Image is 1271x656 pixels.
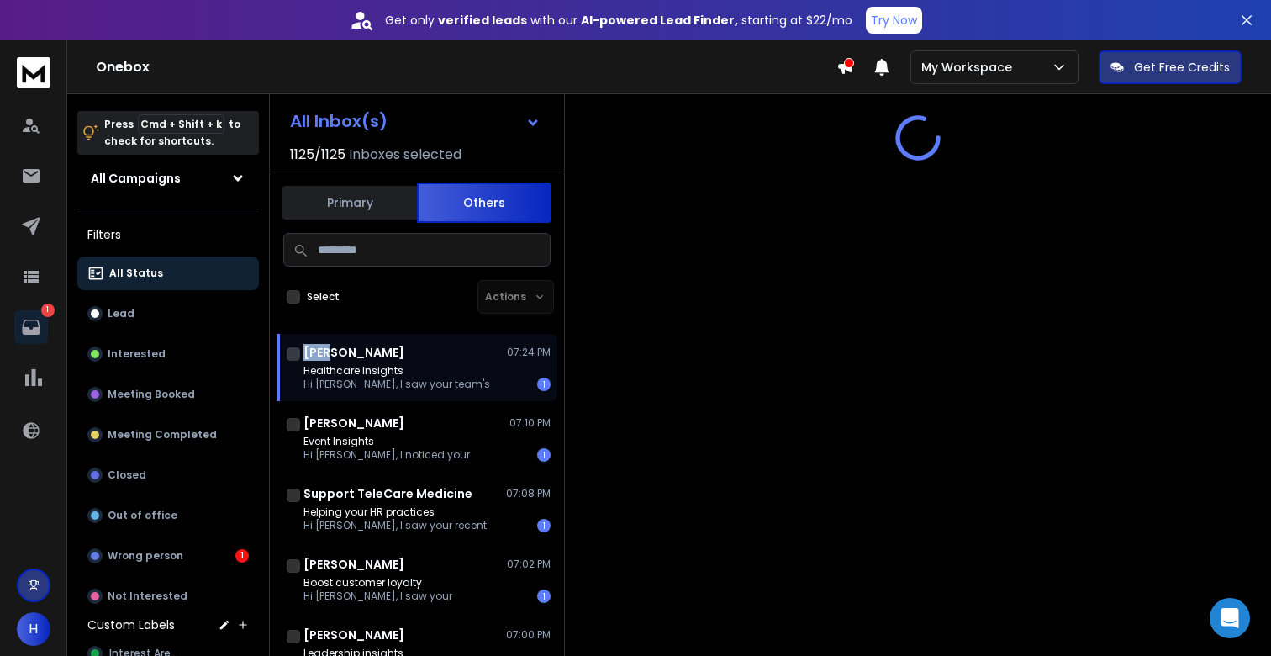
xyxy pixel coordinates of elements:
[303,590,452,603] p: Hi [PERSON_NAME], I saw your
[303,627,404,643] h1: [PERSON_NAME]
[104,116,240,150] p: Press to check for shortcuts.
[303,519,487,532] p: Hi [PERSON_NAME], I saw your recent
[1210,598,1250,638] div: Open Intercom Messenger
[108,549,183,563] p: Wrong person
[303,364,490,378] p: Healthcare Insights
[108,347,166,361] p: Interested
[96,57,836,77] h1: Onebox
[506,628,551,642] p: 07:00 PM
[77,257,259,290] button: All Status
[108,428,217,442] p: Meeting Completed
[77,499,259,532] button: Out of office
[77,539,259,573] button: Wrong person1
[303,576,452,590] p: Boost customer loyalty
[77,458,259,492] button: Closed
[866,7,922,34] button: Try Now
[77,297,259,331] button: Lead
[290,113,388,130] h1: All Inbox(s)
[290,145,345,165] span: 1125 / 1125
[303,505,487,519] p: Helping your HR practices
[77,378,259,411] button: Meeting Booked
[303,448,470,462] p: Hi [PERSON_NAME], I noticed your
[349,145,461,165] h3: Inboxes selected
[17,612,50,646] button: H
[537,448,551,462] div: 1
[109,267,163,280] p: All Status
[138,114,224,134] span: Cmd + Shift + k
[303,344,404,361] h1: [PERSON_NAME]
[506,487,551,500] p: 07:08 PM
[108,468,146,482] p: Closed
[277,104,554,138] button: All Inbox(s)
[108,307,134,320] p: Lead
[509,416,551,430] p: 07:10 PM
[537,590,551,603] div: 1
[303,556,404,573] h1: [PERSON_NAME]
[303,415,404,431] h1: [PERSON_NAME]
[581,12,738,29] strong: AI-powered Lead Finder,
[303,435,470,448] p: Event Insights
[41,304,55,317] p: 1
[303,485,472,502] h1: Support TeleCare Medicine
[417,183,551,223] button: Others
[108,509,177,522] p: Out of office
[282,184,417,221] button: Primary
[438,12,527,29] strong: verified leads
[14,310,48,344] a: 1
[77,223,259,246] h3: Filters
[77,337,259,371] button: Interested
[1134,59,1230,76] p: Get Free Credits
[108,590,187,603] p: Not Interested
[17,57,50,88] img: logo
[108,388,195,401] p: Meeting Booked
[235,549,249,563] div: 1
[77,418,259,452] button: Meeting Completed
[1099,50,1242,84] button: Get Free Credits
[871,12,917,29] p: Try Now
[77,161,259,195] button: All Campaigns
[385,12,852,29] p: Get only with our starting at $22/mo
[77,579,259,613] button: Not Interested
[87,616,175,633] h3: Custom Labels
[507,346,551,359] p: 07:24 PM
[921,59,1019,76] p: My Workspace
[537,378,551,391] div: 1
[537,519,551,532] div: 1
[307,290,340,304] label: Select
[91,170,181,187] h1: All Campaigns
[303,378,490,391] p: Hi [PERSON_NAME], I saw your team's
[507,558,551,571] p: 07:02 PM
